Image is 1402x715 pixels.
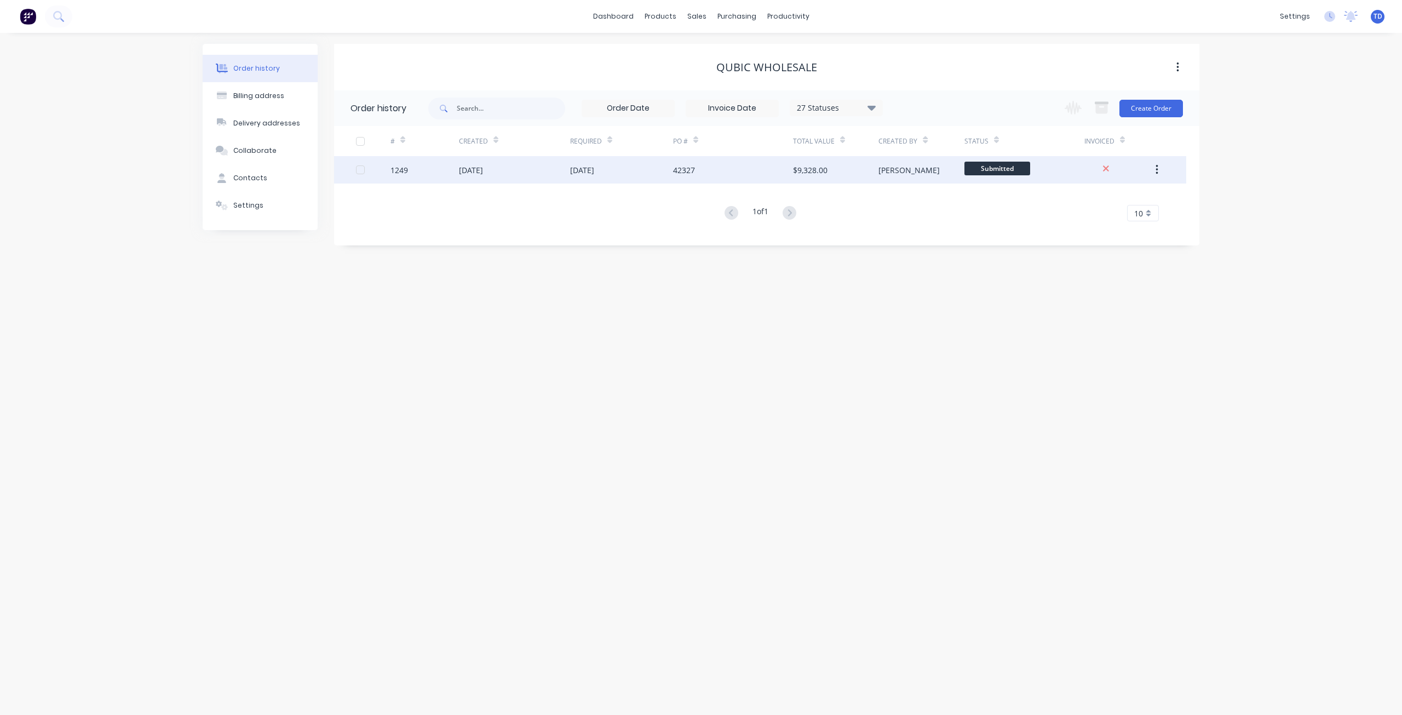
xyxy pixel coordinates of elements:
[673,126,793,156] div: PO #
[1374,12,1382,21] span: TD
[1274,8,1315,25] div: settings
[712,8,762,25] div: purchasing
[459,136,488,146] div: Created
[878,136,917,146] div: Created By
[570,164,594,176] div: [DATE]
[639,8,682,25] div: products
[20,8,36,25] img: Factory
[390,164,408,176] div: 1249
[716,61,817,74] div: Qubic Wholesale
[682,8,712,25] div: sales
[350,102,406,115] div: Order history
[570,126,673,156] div: Required
[203,164,318,192] button: Contacts
[673,164,695,176] div: 42327
[964,126,1084,156] div: Status
[793,164,828,176] div: $9,328.00
[390,136,395,146] div: #
[233,146,277,156] div: Collaborate
[390,126,459,156] div: #
[878,126,964,156] div: Created By
[686,100,778,117] input: Invoice Date
[762,8,815,25] div: productivity
[1084,136,1114,146] div: Invoiced
[233,201,263,210] div: Settings
[233,64,280,73] div: Order history
[233,173,267,183] div: Contacts
[793,126,878,156] div: Total Value
[588,8,639,25] a: dashboard
[790,102,882,114] div: 27 Statuses
[1119,100,1183,117] button: Create Order
[570,136,602,146] div: Required
[964,136,989,146] div: Status
[457,98,565,119] input: Search...
[203,110,318,137] button: Delivery addresses
[203,137,318,164] button: Collaborate
[233,118,300,128] div: Delivery addresses
[673,136,688,146] div: PO #
[1084,126,1153,156] div: Invoiced
[582,100,674,117] input: Order Date
[203,55,318,82] button: Order history
[1134,208,1143,219] span: 10
[203,82,318,110] button: Billing address
[878,164,940,176] div: [PERSON_NAME]
[964,162,1030,175] span: Submitted
[752,205,768,221] div: 1 of 1
[459,126,570,156] div: Created
[233,91,284,101] div: Billing address
[793,136,835,146] div: Total Value
[459,164,483,176] div: [DATE]
[203,192,318,219] button: Settings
